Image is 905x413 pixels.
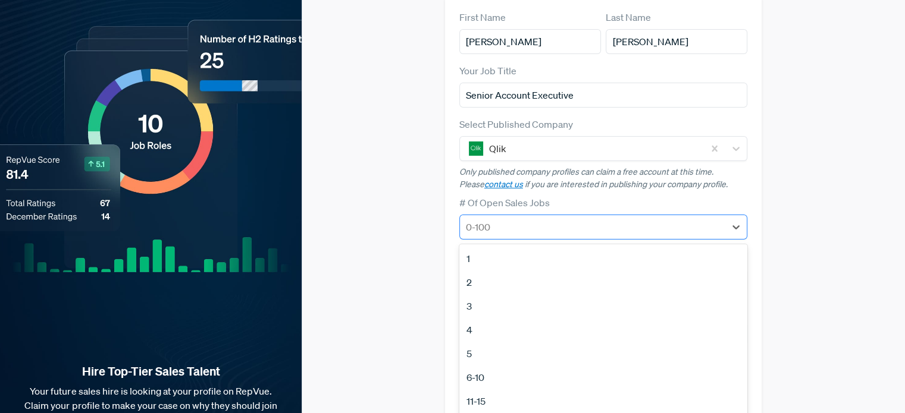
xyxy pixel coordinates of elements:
[606,10,651,24] label: Last Name
[459,294,747,318] div: 3
[459,83,747,108] input: Title
[469,141,483,156] img: Qlik
[459,196,550,210] label: # Of Open Sales Jobs
[459,166,747,191] p: Only published company profiles can claim a free account at this time. Please if you are interest...
[606,29,747,54] input: Last Name
[459,10,506,24] label: First Name
[459,389,747,413] div: 11-15
[459,270,747,294] div: 2
[459,29,601,54] input: First Name
[19,364,283,379] strong: Hire Top-Tier Sales Talent
[459,318,747,342] div: 4
[459,117,573,131] label: Select Published Company
[484,179,523,190] a: contact us
[459,365,747,389] div: 6-10
[459,247,747,270] div: 1
[459,64,516,78] label: Your Job Title
[459,342,747,365] div: 5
